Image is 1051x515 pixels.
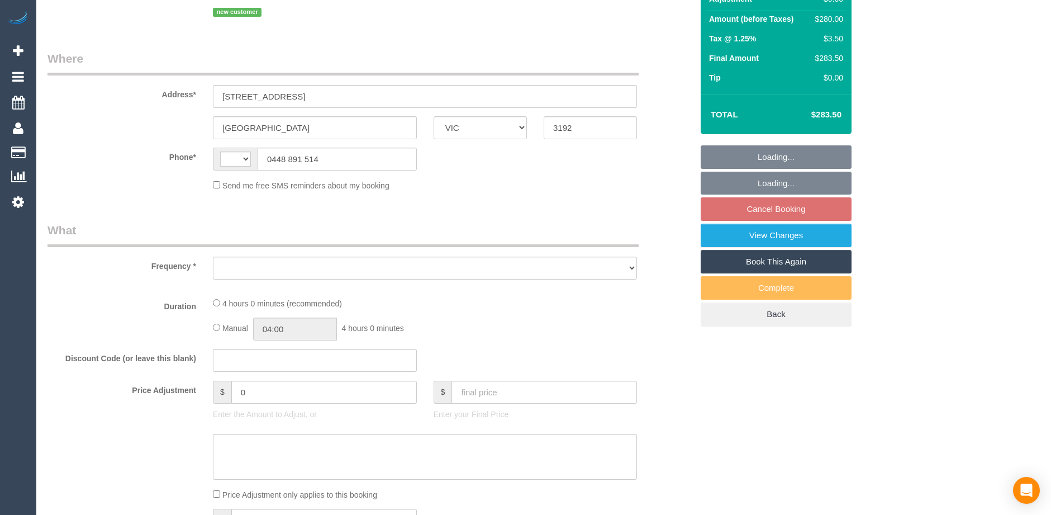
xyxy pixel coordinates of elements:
[222,299,342,308] span: 4 hours 0 minutes (recommended)
[778,110,841,120] h4: $283.50
[213,381,231,404] span: $
[701,250,852,273] a: Book This Again
[213,409,417,420] p: Enter the Amount to Adjust, or
[434,409,638,420] p: Enter your Final Price
[222,181,389,190] span: Send me free SMS reminders about my booking
[222,490,377,499] span: Price Adjustment only applies to this booking
[701,224,852,247] a: View Changes
[222,324,248,333] span: Manual
[711,110,738,119] strong: Total
[213,8,261,17] span: new customer
[47,222,639,247] legend: What
[39,148,205,163] label: Phone*
[544,116,637,139] input: Post Code*
[39,349,205,364] label: Discount Code (or leave this blank)
[39,85,205,100] label: Address*
[258,148,417,171] input: Phone*
[39,297,205,312] label: Duration
[709,72,721,83] label: Tip
[701,303,852,326] a: Back
[811,33,843,44] div: $3.50
[811,72,843,83] div: $0.00
[39,381,205,396] label: Price Adjustment
[39,257,205,272] label: Frequency *
[811,53,843,64] div: $283.50
[342,324,404,333] span: 4 hours 0 minutes
[451,381,637,404] input: final price
[709,13,793,25] label: Amount (before Taxes)
[709,33,756,44] label: Tax @ 1.25%
[709,53,759,64] label: Final Amount
[213,116,417,139] input: Suburb*
[434,381,452,404] span: $
[7,11,29,27] img: Automaid Logo
[1013,477,1040,504] div: Open Intercom Messenger
[811,13,843,25] div: $280.00
[47,50,639,75] legend: Where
